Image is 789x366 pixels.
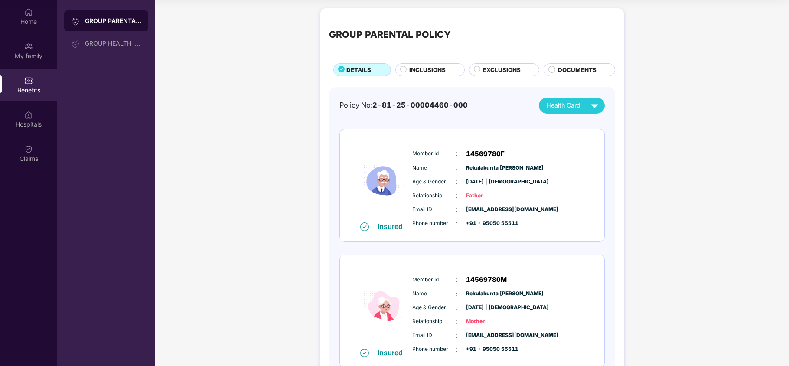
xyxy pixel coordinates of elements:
span: Phone number [412,345,456,353]
span: : [456,219,457,228]
span: [DATE] | [DEMOGRAPHIC_DATA] [466,178,509,186]
span: : [456,345,457,354]
span: Mother [466,317,509,326]
div: Insured [378,222,408,231]
span: : [456,177,457,186]
img: svg+xml;base64,PHN2ZyBpZD0iSG9tZSIgeG1sbnM9Imh0dHA6Ly93d3cudzMub3JnLzIwMDAvc3ZnIiB3aWR0aD0iMjAiIG... [24,8,33,16]
span: : [456,303,457,313]
div: GROUP HEALTH INSURANCE [85,40,141,47]
span: Relationship [412,317,456,326]
div: GROUP PARENTAL POLICY [85,16,141,25]
span: Name [412,164,456,172]
span: Email ID [412,206,456,214]
span: EXCLUSIONS [483,65,521,75]
span: Father [466,192,509,200]
span: Rekulakunta [PERSON_NAME] [466,290,509,298]
span: Age & Gender [412,304,456,312]
img: svg+xml;base64,PHN2ZyB3aWR0aD0iMjAiIGhlaWdodD0iMjAiIHZpZXdCb3g9IjAgMCAyMCAyMCIgZmlsbD0ibm9uZSIgeG... [71,39,80,48]
span: : [456,149,457,158]
span: : [456,205,457,214]
span: : [456,191,457,200]
span: DETAILS [346,65,371,75]
span: : [456,275,457,284]
img: svg+xml;base64,PHN2ZyB3aWR0aD0iMjAiIGhlaWdodD0iMjAiIHZpZXdCb3g9IjAgMCAyMCAyMCIgZmlsbD0ibm9uZSIgeG... [24,42,33,51]
div: Insured [378,348,408,357]
span: Email ID [412,331,456,340]
span: DOCUMENTS [558,65,597,75]
span: Age & Gender [412,178,456,186]
img: svg+xml;base64,PHN2ZyB4bWxucz0iaHR0cDovL3d3dy53My5vcmcvMjAwMC9zdmciIHZpZXdCb3g9IjAgMCAyNCAyNCIgd2... [587,98,602,113]
span: Relationship [412,192,456,200]
span: +91 - 95050 55511 [466,345,509,353]
span: : [456,331,457,340]
span: INCLUSIONS [409,65,446,75]
img: svg+xml;base64,PHN2ZyB3aWR0aD0iMjAiIGhlaWdodD0iMjAiIHZpZXdCb3g9IjAgMCAyMCAyMCIgZmlsbD0ibm9uZSIgeG... [71,17,80,26]
span: 14569780F [466,149,505,159]
span: [EMAIL_ADDRESS][DOMAIN_NAME] [466,331,509,340]
img: svg+xml;base64,PHN2ZyB4bWxucz0iaHR0cDovL3d3dy53My5vcmcvMjAwMC9zdmciIHdpZHRoPSIxNiIgaGVpZ2h0PSIxNi... [360,222,369,231]
img: svg+xml;base64,PHN2ZyBpZD0iQ2xhaW0iIHhtbG5zPSJodHRwOi8vd3d3LnczLm9yZy8yMDAwL3N2ZyIgd2lkdGg9IjIwIi... [24,145,33,154]
img: icon [358,139,410,222]
img: icon [358,265,410,347]
img: svg+xml;base64,PHN2ZyB4bWxucz0iaHR0cDovL3d3dy53My5vcmcvMjAwMC9zdmciIHdpZHRoPSIxNiIgaGVpZ2h0PSIxNi... [360,349,369,357]
img: svg+xml;base64,PHN2ZyBpZD0iQmVuZWZpdHMiIHhtbG5zPSJodHRwOi8vd3d3LnczLm9yZy8yMDAwL3N2ZyIgd2lkdGg9Ij... [24,76,33,85]
span: Member Id [412,276,456,284]
span: Phone number [412,219,456,228]
span: : [456,317,457,327]
div: Policy No: [339,100,468,111]
span: 14569780M [466,274,507,285]
span: : [456,163,457,173]
span: Rekulakunta [PERSON_NAME] [466,164,509,172]
span: +91 - 95050 55511 [466,219,509,228]
span: Health Card [546,101,580,111]
span: 2-81-25-00004460-000 [372,101,468,109]
span: Name [412,290,456,298]
button: Health Card [539,98,605,114]
span: Member Id [412,150,456,158]
span: : [456,289,457,299]
span: [DATE] | [DEMOGRAPHIC_DATA] [466,304,509,312]
span: [EMAIL_ADDRESS][DOMAIN_NAME] [466,206,509,214]
img: svg+xml;base64,PHN2ZyBpZD0iSG9zcGl0YWxzIiB4bWxucz0iaHR0cDovL3d3dy53My5vcmcvMjAwMC9zdmciIHdpZHRoPS... [24,111,33,119]
div: GROUP PARENTAL POLICY [329,27,451,42]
